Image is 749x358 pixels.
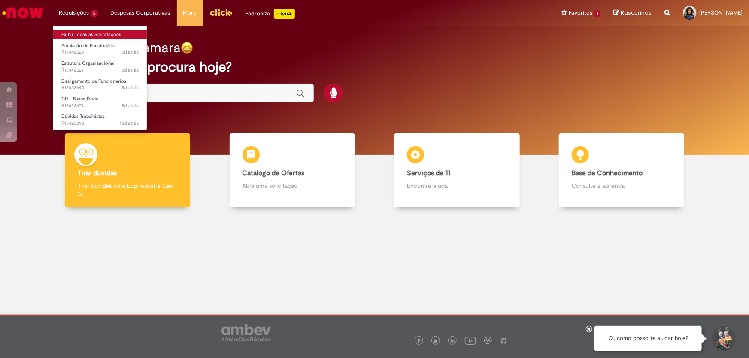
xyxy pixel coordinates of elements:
[221,324,271,341] img: logo_footer_ambev_rotulo_gray.png
[121,49,139,55] time: 23/08/2025 14:17:41
[594,326,702,351] div: Oi, como posso te ajudar hoje?
[500,337,508,344] img: logo_footer_naosei.png
[274,9,295,19] p: +GenAi
[45,133,210,208] a: Tirar dúvidas Tirar dúvidas com Lupi Assist e Gen Ai
[53,112,147,128] a: Aberto R13426393 : Dúvidas Trabalhistas
[539,133,704,208] a: Base de Conhecimento Consulte e aprenda
[121,84,139,91] time: 20/08/2025 14:27:05
[183,9,197,17] span: More
[121,49,139,55] span: 5d atrás
[61,102,139,109] span: R13432674
[78,169,117,177] b: Tirar dúvidas
[59,9,89,17] span: Requisições
[375,133,540,208] a: Serviços de TI Encontre ajuda
[61,113,105,120] span: Dúvidas Trabalhistas
[407,169,451,177] b: Serviços de TI
[120,120,139,126] time: 18/08/2025 18:44:01
[465,335,476,346] img: logo_footer_youtube.png
[61,67,139,74] span: R13442027
[53,59,147,75] a: Aberto R13442027 : Estrutura Organizacional
[53,77,147,93] a: Aberto R13432690 : Desligamento de Funcionários
[52,26,147,131] ul: Requisições
[246,9,295,19] div: Padroniza
[70,60,679,75] h2: O que você procura hoje?
[121,84,139,91] span: 8d atrás
[451,339,455,344] img: logo_footer_linkedin.png
[434,339,438,343] img: logo_footer_twitter.png
[61,60,114,66] span: Estrutura Organizacional
[61,42,115,49] span: Admissão de Funcionário
[53,30,147,39] a: Exibir Todas as Solicitações
[210,133,375,208] a: Catálogo de Ofertas Abra uma solicitação
[181,42,193,54] img: happy-face.png
[569,9,592,17] span: Favoritos
[484,337,492,344] img: logo_footer_workplace.png
[91,10,98,17] span: 5
[209,6,233,19] img: click_logo_yellow_360x200.png
[61,84,139,91] span: R13432690
[111,9,170,17] span: Despesas Corporativas
[61,96,98,102] span: GD - Busca Docs
[613,9,652,17] a: Rascunhos
[621,9,652,17] span: Rascunhos
[61,120,139,127] span: R13426393
[121,102,139,109] time: 20/08/2025 14:24:18
[572,181,671,190] p: Consulte e aprenda
[121,102,139,109] span: 8d atrás
[121,67,139,73] time: 23/08/2025 14:15:48
[407,181,506,190] p: Encontre ajuda
[594,10,600,17] span: 1
[120,120,139,126] span: 10d atrás
[53,94,147,110] a: Aberto R13432674 : GD - Busca Docs
[61,49,139,56] span: R13442029
[53,41,147,57] a: Aberto R13442029 : Admissão de Funcionário
[572,169,643,177] b: Base de Conhecimento
[243,169,305,177] b: Catálogo de Ofertas
[78,181,177,199] p: Tirar dúvidas com Lupi Assist e Gen Ai
[710,326,736,352] button: Iniciar Conversa de Suporte
[417,339,421,343] img: logo_footer_facebook.png
[243,181,342,190] p: Abra uma solicitação
[699,9,743,16] span: [PERSON_NAME]
[61,78,126,84] span: Desligamento de Funcionários
[121,67,139,73] span: 5d atrás
[1,4,45,21] img: ServiceNow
